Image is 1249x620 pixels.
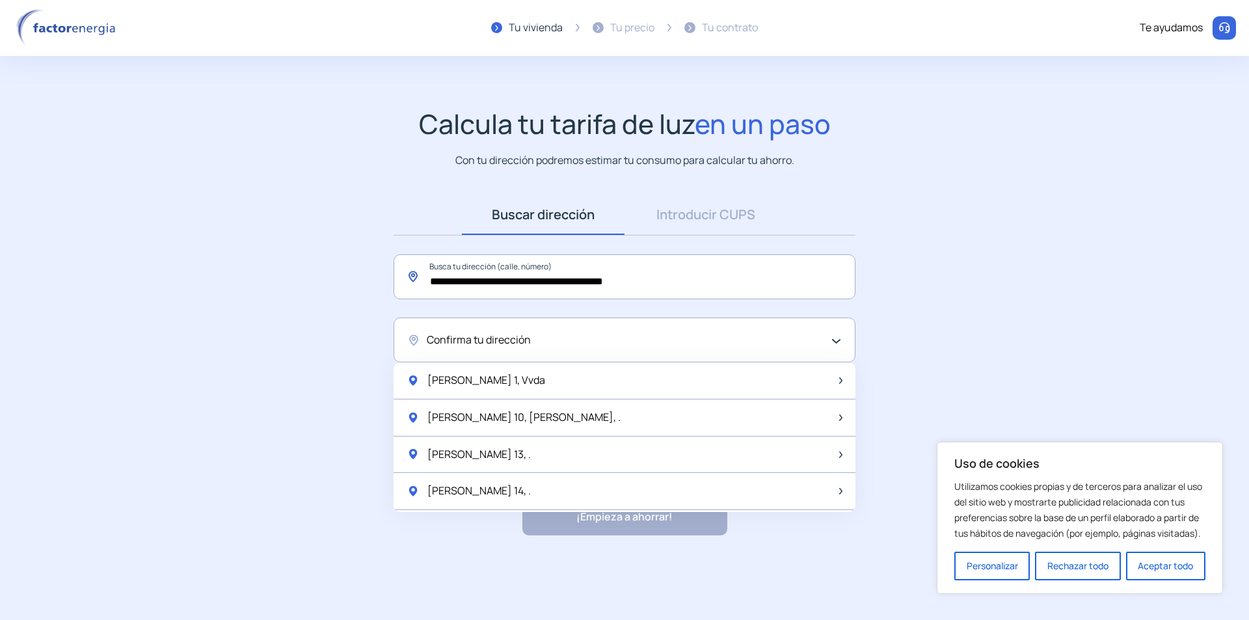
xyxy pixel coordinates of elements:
button: Rechazar todo [1035,552,1120,580]
img: location-pin-green.svg [407,374,420,387]
div: Tu contrato [702,20,758,36]
a: Introducir CUPS [624,195,787,235]
img: location-pin-green.svg [407,448,420,461]
div: Uso de cookies [937,442,1223,594]
p: Utilizamos cookies propias y de terceros para analizar el uso del sitio web y mostrarte publicida... [954,479,1205,541]
button: Aceptar todo [1126,552,1205,580]
img: location-pin-green.svg [407,485,420,498]
p: Uso de cookies [954,455,1205,471]
span: [PERSON_NAME] 13, . [427,446,531,463]
h1: Calcula tu tarifa de luz [419,108,831,140]
img: location-pin-green.svg [407,411,420,424]
img: logo factor [13,9,124,47]
span: [PERSON_NAME] 14, . [427,483,531,500]
span: Confirma tu dirección [427,332,531,349]
div: Te ayudamos [1140,20,1203,36]
img: arrow-next-item.svg [839,377,842,384]
span: [PERSON_NAME] 10, [PERSON_NAME], . [427,409,621,426]
a: Buscar dirección [462,195,624,235]
img: arrow-next-item.svg [839,414,842,421]
button: Personalizar [954,552,1030,580]
div: Tu precio [610,20,654,36]
img: llamar [1218,21,1231,34]
span: [PERSON_NAME] 1, Vvda [427,372,545,389]
img: arrow-next-item.svg [839,452,842,458]
p: Con tu dirección podremos estimar tu consumo para calcular tu ahorro. [455,152,794,168]
div: Tu vivienda [509,20,563,36]
img: arrow-next-item.svg [839,488,842,494]
span: en un paso [695,105,831,142]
